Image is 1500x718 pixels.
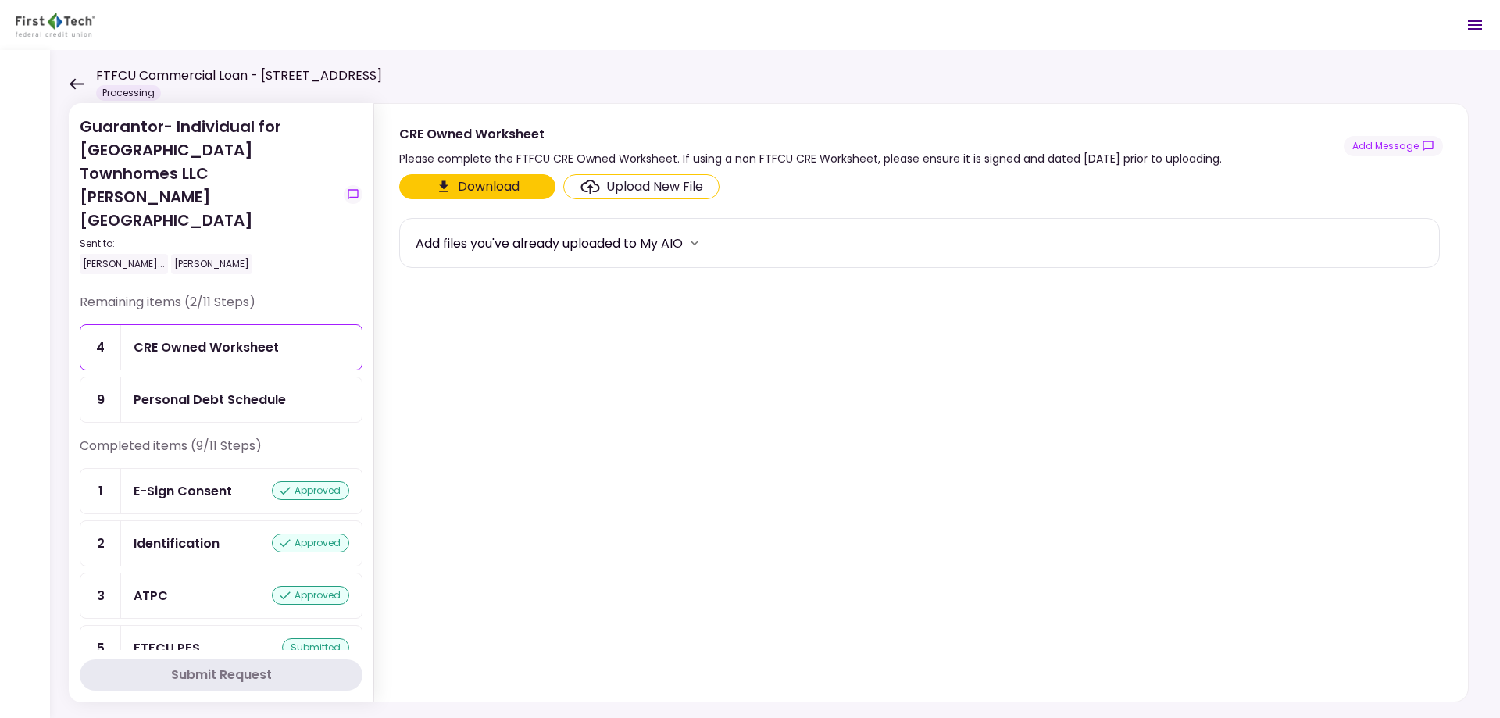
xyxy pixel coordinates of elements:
div: 9 [80,377,121,422]
a: 2Identificationapproved [80,520,362,566]
div: Sent to: [80,237,337,251]
button: more [683,231,706,255]
div: Completed items (9/11 Steps) [80,437,362,468]
img: Partner icon [16,13,95,37]
div: CRE Owned Worksheet [134,338,279,357]
div: Submit Request [171,666,272,684]
div: [PERSON_NAME]... [80,254,168,274]
div: ATPC [134,586,168,605]
button: Open menu [1456,6,1494,44]
div: submitted [282,638,349,657]
div: Please complete the FTFCU CRE Owned Worksheet. If using a non FTFCU CRE Worksheet, please ensure ... [399,149,1222,168]
div: E-Sign Consent [134,481,232,501]
div: Personal Debt Schedule [134,390,286,409]
div: Identification [134,534,220,553]
button: show-messages [1344,136,1443,156]
div: 3 [80,573,121,618]
a: 1E-Sign Consentapproved [80,468,362,514]
div: approved [272,586,349,605]
h1: FTFCU Commercial Loan - [STREET_ADDRESS] [96,66,382,85]
span: Click here to upload the required document [563,174,720,199]
div: [PERSON_NAME] [171,254,252,274]
div: Processing [96,85,161,101]
div: 5 [80,626,121,670]
div: 1 [80,469,121,513]
div: Upload New File [606,177,703,196]
a: 5FTFCU PFSsubmitted [80,625,362,671]
div: CRE Owned Worksheet [399,124,1222,144]
div: approved [272,481,349,500]
a: 3ATPCapproved [80,573,362,619]
a: 9Personal Debt Schedule [80,377,362,423]
button: show-messages [344,185,362,204]
div: FTFCU PFS [134,638,200,658]
div: Remaining items (2/11 Steps) [80,293,362,324]
button: Submit Request [80,659,362,691]
div: Add files you've already uploaded to My AIO [416,234,683,253]
div: 2 [80,521,121,566]
button: Click here to download the document [399,174,555,199]
a: 4CRE Owned Worksheet [80,324,362,370]
div: CRE Owned WorksheetPlease complete the FTFCU CRE Owned Worksheet. If using a non FTFCU CRE Worksh... [373,103,1469,702]
div: 4 [80,325,121,370]
div: approved [272,534,349,552]
div: Guarantor- Individual for [GEOGRAPHIC_DATA] Townhomes LLC [PERSON_NAME][GEOGRAPHIC_DATA] [80,115,337,274]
